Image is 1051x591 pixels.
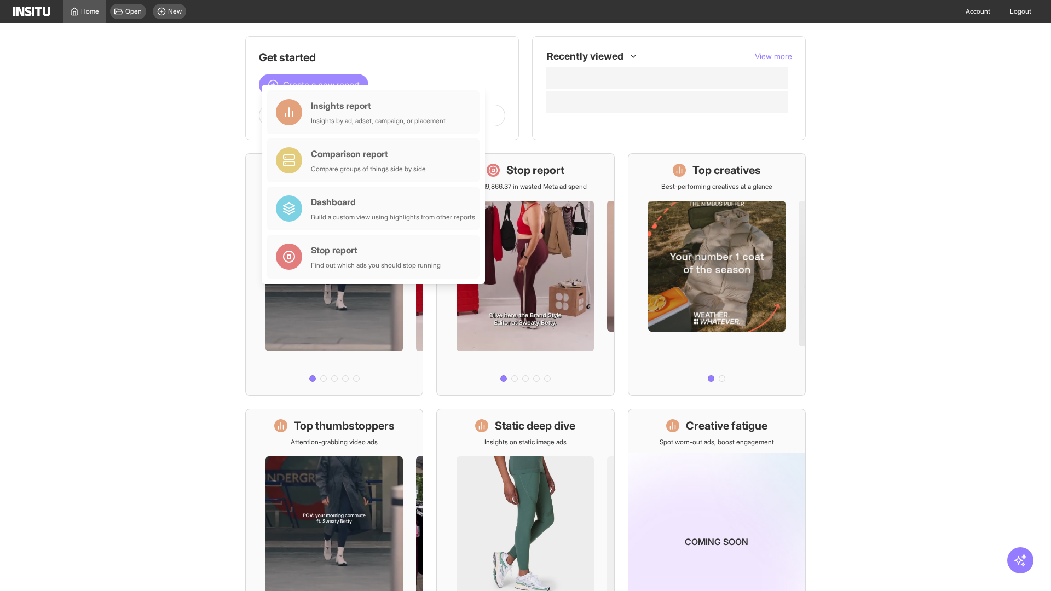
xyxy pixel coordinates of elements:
[311,213,475,222] div: Build a custom view using highlights from other reports
[692,163,761,178] h1: Top creatives
[259,74,368,96] button: Create a new report
[484,438,567,447] p: Insights on static image ads
[311,195,475,208] div: Dashboard
[311,261,441,270] div: Find out which ads you should stop running
[436,153,614,396] a: Stop reportSave £19,866.37 in wasted Meta ad spend
[661,182,772,191] p: Best-performing creatives at a glance
[628,153,806,396] a: Top creativesBest-performing creatives at a glance
[311,99,446,112] div: Insights report
[506,163,564,178] h1: Stop report
[259,50,505,65] h1: Get started
[125,7,142,16] span: Open
[168,7,182,16] span: New
[283,78,360,91] span: Create a new report
[311,147,426,160] div: Comparison report
[464,182,587,191] p: Save £19,866.37 in wasted Meta ad spend
[291,438,378,447] p: Attention-grabbing video ads
[495,418,575,433] h1: Static deep dive
[755,51,792,62] button: View more
[311,165,426,173] div: Compare groups of things side by side
[13,7,50,16] img: Logo
[755,51,792,61] span: View more
[294,418,395,433] h1: Top thumbstoppers
[245,153,423,396] a: What's live nowSee all active ads instantly
[81,7,99,16] span: Home
[311,117,446,125] div: Insights by ad, adset, campaign, or placement
[311,244,441,257] div: Stop report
